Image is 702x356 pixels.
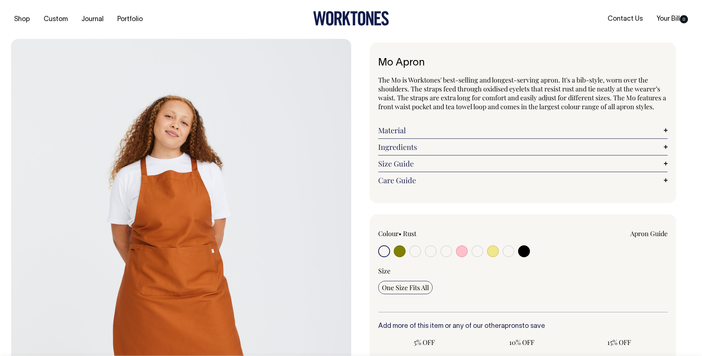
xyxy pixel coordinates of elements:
a: Shop [11,13,33,26]
input: 15% OFF [572,336,665,349]
input: 5% OFF [378,336,471,349]
a: Apron Guide [630,229,668,238]
a: Contact Us [605,13,646,25]
span: 10% OFF [479,338,564,347]
span: 15% OFF [576,338,662,347]
input: 10% OFF [475,336,568,349]
a: Portfolio [114,13,146,26]
span: • [399,229,402,238]
span: One Size Fits All [382,283,429,292]
span: The Mo is Worktones' best-selling and longest-serving apron. It's a bib-style, worn over the shou... [378,75,666,111]
div: Size [378,266,668,275]
span: 0 [680,15,688,23]
span: 5% OFF [382,338,467,347]
input: One Size Fits All [378,281,433,294]
a: aprons [501,323,522,329]
h6: Add more of this item or any of our other to save [378,323,668,330]
div: Colour [378,229,494,238]
a: Custom [41,13,71,26]
a: Size Guide [378,159,668,168]
label: Rust [403,229,416,238]
a: Journal [78,13,107,26]
a: Material [378,126,668,135]
h1: Mo Apron [378,57,668,69]
a: Your Bill0 [654,13,691,25]
a: Care Guide [378,176,668,185]
a: Ingredients [378,142,668,151]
